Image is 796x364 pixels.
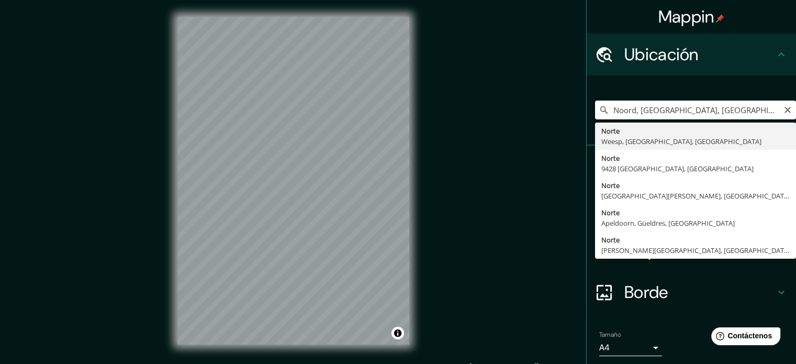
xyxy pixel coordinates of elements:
font: Weesp, [GEOGRAPHIC_DATA], [GEOGRAPHIC_DATA] [601,137,761,146]
font: Apeldoorn, Güeldres, [GEOGRAPHIC_DATA] [601,218,735,228]
iframe: Lanzador de widgets de ayuda [703,323,784,352]
div: Borde [587,271,796,313]
font: 9428 [GEOGRAPHIC_DATA], [GEOGRAPHIC_DATA] [601,164,754,173]
img: pin-icon.png [716,14,724,23]
font: [PERSON_NAME][GEOGRAPHIC_DATA], [GEOGRAPHIC_DATA] [601,246,790,255]
font: Ubicación [624,43,699,65]
div: Disposición [587,229,796,271]
div: Ubicación [587,34,796,75]
input: Elige tu ciudad o zona [595,101,796,119]
font: Tamaño [599,330,621,339]
font: Norte [601,208,620,217]
font: Mappin [658,6,714,28]
div: Patas [587,146,796,187]
div: A4 [599,339,662,356]
font: [GEOGRAPHIC_DATA][PERSON_NAME], [GEOGRAPHIC_DATA] [601,191,790,201]
font: Norte [601,126,620,136]
font: Norte [601,235,620,245]
canvas: Mapa [177,17,409,345]
button: Claro [783,104,792,114]
font: Norte [601,181,620,190]
font: A4 [599,342,610,353]
div: Estilo [587,187,796,229]
font: Norte [601,153,620,163]
font: Borde [624,281,668,303]
button: Activar o desactivar atribución [391,327,404,339]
